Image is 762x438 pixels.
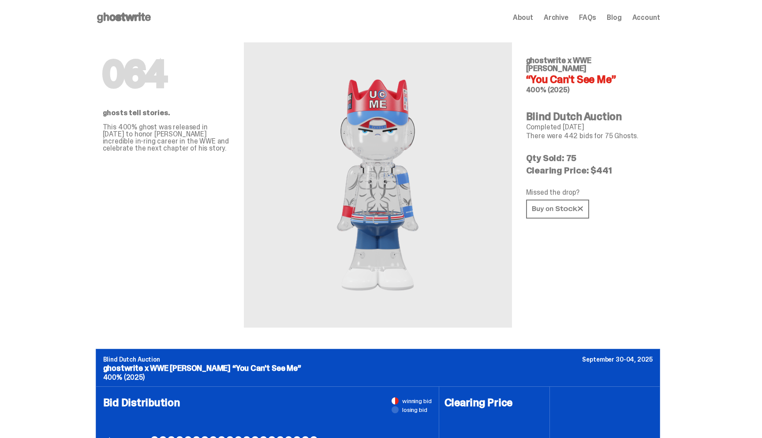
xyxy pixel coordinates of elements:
img: WWE John Cena&ldquo;You Can't See Me&rdquo; [281,64,475,306]
p: Completed [DATE] [526,124,653,131]
span: ghostwrite x WWE [PERSON_NAME] [526,55,591,74]
p: Qty Sold: 75 [526,154,653,162]
p: ghosts tell stories. [103,109,230,117]
h1: 064 [103,57,230,92]
h4: Clearing Price [444,397,544,408]
p: ghostwrite x WWE [PERSON_NAME] “You Can't See Me” [103,364,653,372]
span: 400% (2025) [526,85,570,94]
span: 400% (2025) [103,373,145,382]
p: Blind Dutch Auction [103,356,653,362]
a: Account [632,14,660,21]
p: September 30-04, 2025 [582,356,652,362]
p: Clearing Price: $441 [526,166,653,175]
span: winning bid [402,398,431,404]
a: About [513,14,533,21]
a: Archive [544,14,568,21]
p: This 400% ghost was released in [DATE] to honor [PERSON_NAME] incredible in-ring career in the WW... [103,124,230,152]
a: Blog [607,14,621,21]
h4: “You Can't See Me” [526,74,653,85]
h4: Blind Dutch Auction [526,111,653,122]
p: There were 442 bids for 75 Ghosts. [526,132,653,140]
p: Missed the drop? [526,189,653,196]
a: FAQs [579,14,596,21]
span: losing bid [402,407,427,413]
h4: Bid Distribution [103,397,432,436]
